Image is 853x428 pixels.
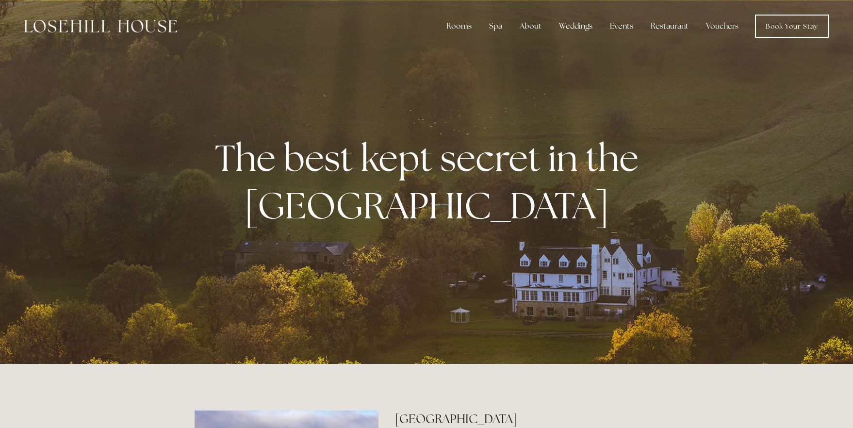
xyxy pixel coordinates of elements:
[512,16,549,36] div: About
[215,134,646,229] strong: The best kept secret in the [GEOGRAPHIC_DATA]
[551,16,600,36] div: Weddings
[755,15,829,38] a: Book Your Stay
[395,411,658,428] h2: [GEOGRAPHIC_DATA]
[24,20,177,33] img: Losehill House
[698,16,746,36] a: Vouchers
[439,16,479,36] div: Rooms
[643,16,696,36] div: Restaurant
[481,16,510,36] div: Spa
[602,16,641,36] div: Events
